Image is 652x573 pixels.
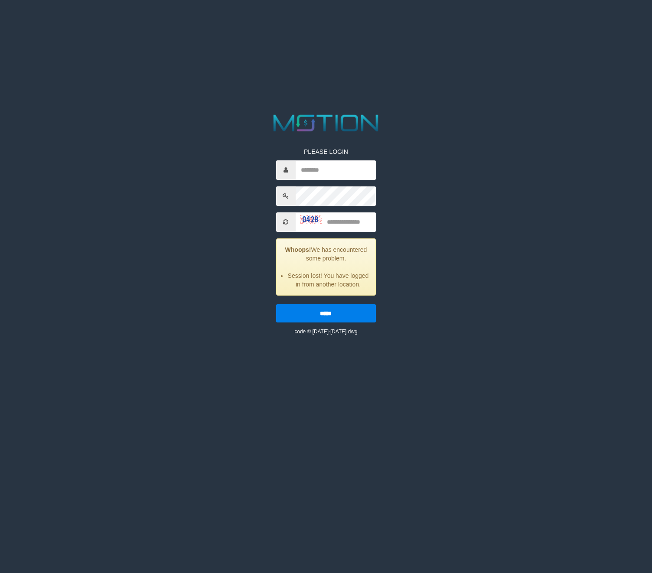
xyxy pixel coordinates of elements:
[300,215,322,224] img: captcha
[285,246,311,253] strong: Whoops!
[269,112,383,134] img: MOTION_logo.png
[287,271,369,289] li: Session lost! You have logged in from another location.
[294,329,357,335] small: code © [DATE]-[DATE] dwg
[276,238,376,296] div: We has encountered some problem.
[276,147,376,156] p: PLEASE LOGIN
